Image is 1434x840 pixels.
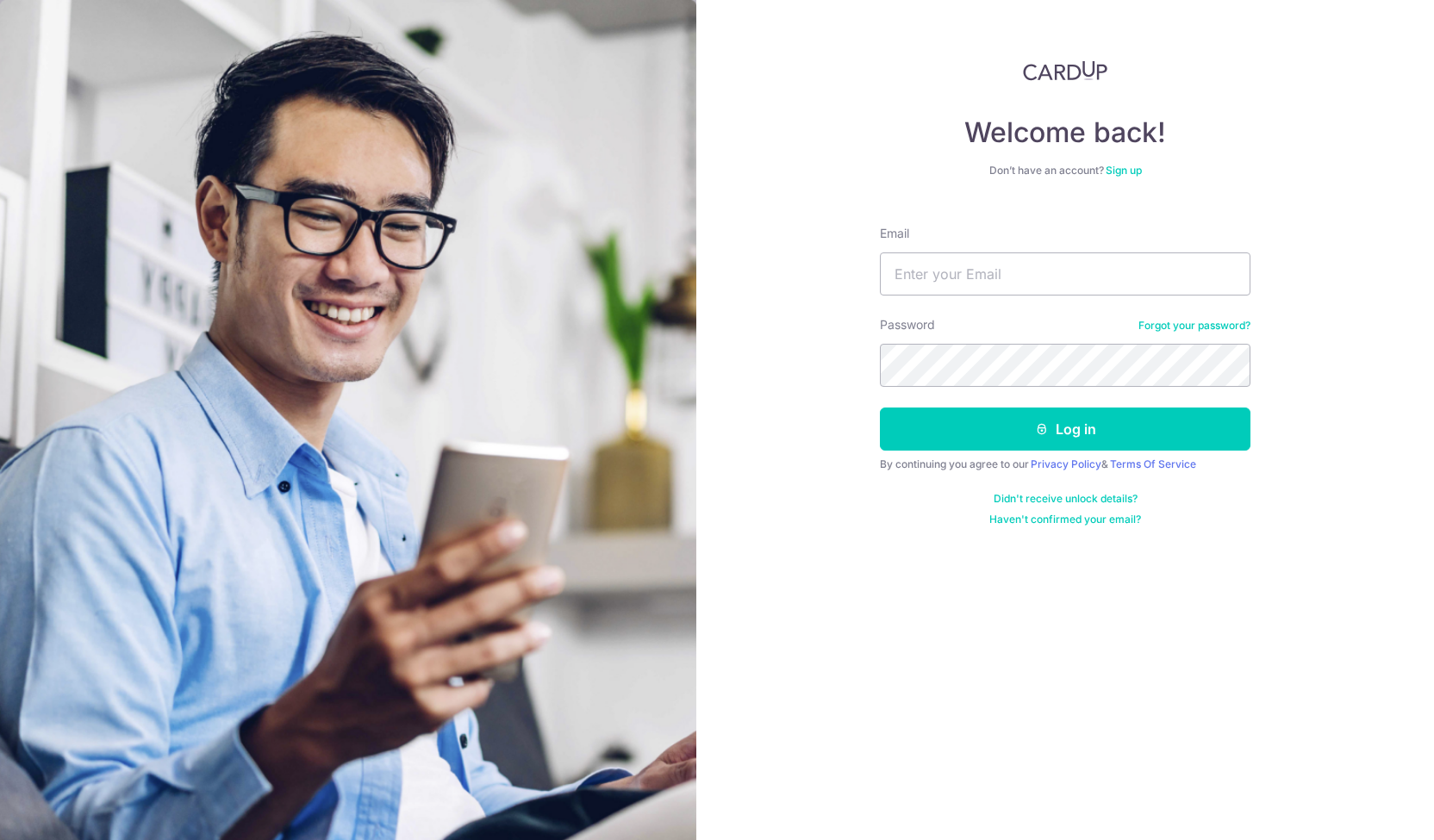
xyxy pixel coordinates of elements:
div: Don’t have an account? [880,164,1250,177]
h4: Welcome back! [880,115,1250,150]
a: Sign up [1106,164,1142,177]
img: CardUp Logo [1023,60,1107,81]
input: Enter your Email [880,252,1250,296]
button: Log in [880,408,1250,451]
a: Haven't confirmed your email? [989,513,1141,526]
div: By continuing you agree to our & [880,457,1250,471]
label: Password [880,316,935,333]
a: Privacy Policy [1031,457,1101,470]
label: Email [880,225,909,242]
a: Forgot your password? [1138,319,1250,333]
a: Terms Of Service [1110,457,1196,470]
a: Didn't receive unlock details? [994,492,1138,506]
